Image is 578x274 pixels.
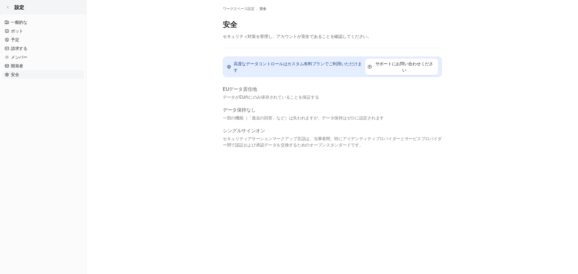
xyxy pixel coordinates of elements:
font: セキュリティ対策を管理し、アカウントが安全であることを確認してください。 [223,34,371,39]
a: 安全 [259,6,267,11]
font: 予定 [11,37,19,42]
font: 開発者 [11,63,23,68]
a: メンバー [2,53,84,61]
font: 一般的な [11,20,27,25]
font: メンバー [11,54,27,60]
a: ワークスペース設定 [223,6,255,11]
font: サポートにお問い合わせください [375,61,433,72]
font: シングルサインオン [223,128,265,134]
font: セキュリティアサーションマークアップ言語は、当事者間、特にアイデンティティプロバイダーとサービスプロバイダー間で認証および承認データを交換するためのオープンスタンダードです。 [223,136,442,147]
font: データ保持なし [223,107,256,113]
font: 請求する [11,46,27,51]
button: サポートにお問い合わせください [365,59,438,75]
font: EUデータ居住地 [223,86,257,92]
font: データがEU内にのみ保存されていることを保証する [223,94,319,100]
font: 一部の機能（「過去の回答」など）は失われますが、データ保持はゼロに設定されます [223,115,384,120]
a: 安全 [2,70,84,79]
a: 開発者 [2,62,84,70]
font: 安全 [223,20,237,29]
font: 高度なデータコントロールはカスタム有料プランでご利用いただけます [234,61,362,72]
font: ボット [11,28,23,33]
a: 予定 [2,35,84,44]
a: ボット [2,27,84,35]
a: 一般的な [2,18,84,26]
a: 請求する [2,44,84,53]
font: 設定 [14,4,24,10]
font: / [256,6,258,11]
font: 安全 [11,72,19,77]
